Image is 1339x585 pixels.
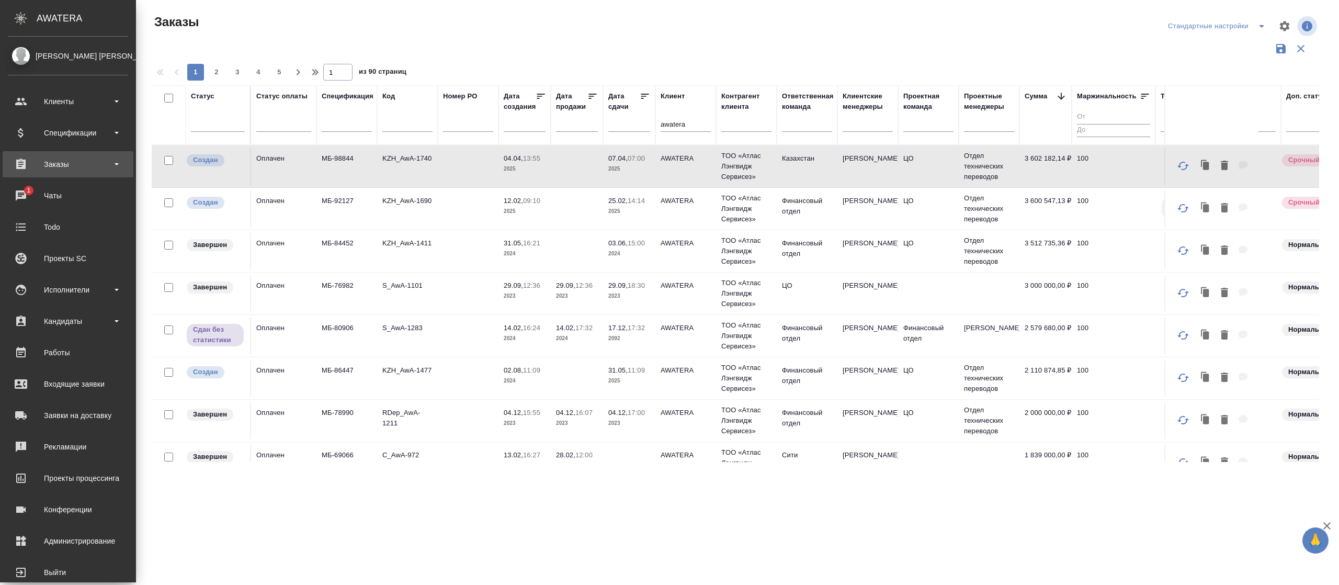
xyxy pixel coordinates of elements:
[1171,280,1196,306] button: Обновить
[523,154,540,162] p: 13:55
[443,91,477,102] div: Номер PO
[777,360,837,397] td: Финансовый отдел
[504,239,523,247] p: 31.05,
[208,64,225,81] button: 2
[556,418,598,429] p: 2023
[382,323,433,333] p: S_AwA-1283
[1302,527,1329,554] button: 🙏
[1307,530,1324,552] span: 🙏
[3,497,133,523] a: Конференции
[1196,367,1216,389] button: Клонировать
[959,145,1019,187] td: Отдел технических переводов
[504,409,523,417] p: 04.12,
[1077,111,1150,124] input: От
[251,233,316,269] td: Оплачен
[1072,275,1155,312] td: 100
[628,366,645,374] p: 11:09
[628,282,645,289] p: 18:30
[3,183,133,209] a: 1Чаты
[504,376,546,386] p: 2024
[1288,240,1333,250] p: Нормальный
[322,91,373,102] div: Спецификация
[8,50,128,62] div: [PERSON_NAME] [PERSON_NAME]
[382,280,433,291] p: S_AwA-1101
[575,282,593,289] p: 12:36
[3,245,133,272] a: Проекты SC
[556,324,575,332] p: 14.02,
[1025,91,1047,102] div: Сумма
[8,125,128,141] div: Спецификации
[608,164,650,174] p: 2025
[1216,410,1233,431] button: Удалить
[1077,124,1150,137] input: До
[1171,238,1196,263] button: Обновить
[608,291,650,301] p: 2023
[271,67,288,77] span: 5
[504,197,523,205] p: 12.02,
[1288,409,1333,420] p: Нормальный
[523,282,540,289] p: 12:36
[3,340,133,366] a: Работы
[1072,318,1155,354] td: 100
[1019,318,1072,354] td: 2 579 680,00 ₽
[3,528,133,554] a: Администрирование
[608,418,650,429] p: 2023
[1165,18,1272,35] div: split button
[193,240,227,250] p: Завершен
[8,94,128,109] div: Клиенты
[959,188,1019,230] td: Отдел технических переводов
[504,91,536,112] div: Дата создания
[608,324,628,332] p: 17.12,
[898,233,959,269] td: ЦО
[898,190,959,227] td: ЦО
[608,333,650,344] p: 2092
[504,164,546,174] p: 2025
[382,153,433,164] p: KZH_AwA-1740
[8,156,128,172] div: Заказы
[504,282,523,289] p: 29.09,
[661,196,711,206] p: AWATERA
[1019,402,1072,439] td: 2 000 000,00 ₽
[721,320,771,352] p: TОО «Атлас Лэнгвидж Сервисез»
[1291,39,1311,59] button: Сбросить фильтры
[8,251,128,266] div: Проекты SC
[1019,275,1072,312] td: 3 000 000,00 ₽
[193,282,227,292] p: Завершен
[1196,283,1216,304] button: Клонировать
[721,193,771,224] p: TОО «Атлас Лэнгвидж Сервисез»
[8,313,128,329] div: Кандидаты
[777,233,837,269] td: Финансовый отдел
[575,451,593,459] p: 12:00
[186,280,245,295] div: Выставляет КМ при направлении счета или после выполнения всех работ/сдачи заказа клиенту. Окончат...
[251,402,316,439] td: Оплачен
[959,318,1019,354] td: [PERSON_NAME]
[608,249,650,259] p: 2024
[1288,282,1333,292] p: Нормальный
[721,151,771,182] p: TОО «Атлас Лэнгвидж Сервисез»
[316,148,377,185] td: МБ-98844
[504,291,546,301] p: 2023
[504,366,523,374] p: 02.08,
[661,323,711,333] p: AWATERA
[608,206,650,217] p: 2025
[316,233,377,269] td: МБ-84452
[316,402,377,439] td: МБ-78990
[504,418,546,429] p: 2023
[556,91,587,112] div: Дата продажи
[523,239,540,247] p: 16:21
[229,64,246,81] button: 3
[251,148,316,185] td: Оплачен
[193,155,218,165] p: Создан
[777,318,837,354] td: Финансовый отдел
[837,275,898,312] td: [PERSON_NAME]omarova
[777,148,837,185] td: Казахстан
[608,239,628,247] p: 03.06,
[191,91,214,102] div: Статус
[1072,233,1155,269] td: 100
[382,450,433,460] p: C_AwA-972
[8,408,128,423] div: Заявки на доставку
[1216,198,1233,219] button: Удалить
[1019,190,1072,227] td: 3 600 547,13 ₽
[382,365,433,376] p: KZH_AwA-1477
[661,450,711,460] p: AWATERA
